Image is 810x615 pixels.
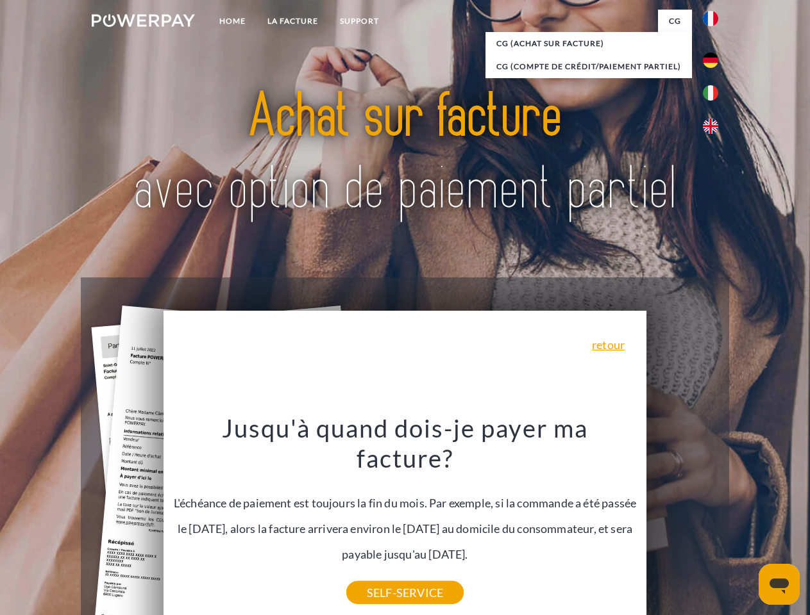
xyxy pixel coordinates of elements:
[658,10,692,33] a: CG
[485,55,692,78] a: CG (Compte de crédit/paiement partiel)
[257,10,329,33] a: LA FACTURE
[703,85,718,101] img: it
[171,413,639,474] h3: Jusqu'à quand dois-je payer ma facture?
[592,339,625,350] a: retour
[329,10,390,33] a: Support
[346,581,464,604] a: SELF-SERVICE
[759,564,800,605] iframe: Bouton de lancement de la fenêtre de messagerie
[122,61,688,245] img: title-powerpay_fr.svg
[703,11,718,26] img: fr
[703,119,718,134] img: en
[171,413,639,593] div: L'échéance de paiement est toujours la fin du mois. Par exemple, si la commande a été passée le [...
[208,10,257,33] a: Home
[703,53,718,68] img: de
[92,14,195,27] img: logo-powerpay-white.svg
[485,32,692,55] a: CG (achat sur facture)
